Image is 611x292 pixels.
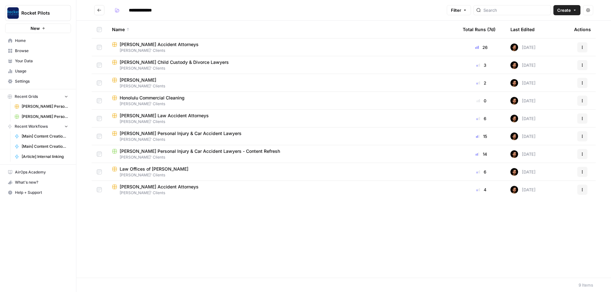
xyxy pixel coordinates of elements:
span: Help + Support [15,190,68,195]
span: New [31,25,40,31]
div: [DATE] [510,97,536,105]
button: Workspace: Rocket Pilots [5,5,71,21]
img: wt756mygx0n7rybn42vblmh42phm [510,97,518,105]
span: [PERSON_NAME]' Clients [112,137,453,142]
span: [PERSON_NAME]' Clients [112,65,453,71]
span: Settings [15,78,68,84]
a: [Main] Content Creation Brief [12,141,71,152]
span: Your Data [15,58,68,64]
a: [PERSON_NAME] Personal Injury & Car Accident Lawyers [12,101,71,112]
a: [Main] Content Creation Article [12,131,71,141]
a: [PERSON_NAME] Law Accident Attorneys[PERSON_NAME]' Clients [112,112,453,125]
a: Settings [5,76,71,86]
div: 9 Items [579,282,593,288]
span: Filter [451,7,461,13]
div: 6 [463,169,500,175]
a: Usage [5,66,71,76]
span: [PERSON_NAME] Accident Attorneys [120,41,199,48]
div: 2 [463,80,500,86]
a: [Article] Internal linking [12,152,71,162]
div: 15 [463,133,500,139]
div: Name [112,21,453,38]
span: [Main] Content Creation Article [22,133,68,139]
span: Honolulu Commercial Cleaning [120,95,185,101]
img: wt756mygx0n7rybn42vblmh42phm [510,115,518,122]
span: [PERSON_NAME] Accident Attorneys [120,184,199,190]
a: [PERSON_NAME] Personal Injury & Car Accident Lawyers[PERSON_NAME]' Clients [112,130,453,142]
div: 6 [463,115,500,122]
span: Recent Workflows [15,124,48,129]
span: [PERSON_NAME] Personal Injury & Car Accident Lawyers [120,130,242,137]
span: [PERSON_NAME]' Clients [112,48,453,53]
button: Create [553,5,580,15]
span: [PERSON_NAME]' Clients [112,190,453,196]
button: Recent Grids [5,92,71,101]
span: [PERSON_NAME] Law Accident Attorneys [120,112,209,119]
a: Browse [5,46,71,56]
a: AirOps Academy [5,167,71,177]
span: Usage [15,68,68,74]
span: [PERSON_NAME]' Clients [112,172,453,178]
img: wt756mygx0n7rybn42vblmh42phm [510,150,518,158]
span: Law Offices of [PERSON_NAME] [120,166,188,172]
a: [PERSON_NAME] Accident Attorneys[PERSON_NAME]' Clients [112,41,453,53]
button: Recent Workflows [5,122,71,131]
button: Help + Support [5,187,71,198]
span: Browse [15,48,68,54]
span: [PERSON_NAME] Personal Injury & Car Accident Lawyers - Content Refresh [22,114,68,119]
div: What's new? [5,178,71,187]
button: What's new? [5,177,71,187]
a: [PERSON_NAME] Personal Injury & Car Accident Lawyers - Content Refresh[PERSON_NAME]' Clients [112,148,453,160]
span: [PERSON_NAME] Personal Injury & Car Accident Lawyers [22,104,68,109]
div: [DATE] [510,168,536,176]
a: Home [5,36,71,46]
div: Total Runs (7d) [463,21,495,38]
a: Law Offices of [PERSON_NAME][PERSON_NAME]' Clients [112,166,453,178]
span: [Main] Content Creation Brief [22,144,68,149]
span: Recent Grids [15,94,38,99]
a: Your Data [5,56,71,66]
div: 26 [463,44,500,51]
span: [PERSON_NAME]' Clients [112,101,453,107]
img: wt756mygx0n7rybn42vblmh42phm [510,132,518,140]
img: wt756mygx0n7rybn42vblmh42phm [510,168,518,176]
a: [PERSON_NAME] Personal Injury & Car Accident Lawyers - Content Refresh [12,112,71,122]
div: Last Edited [510,21,535,38]
img: Rocket Pilots Logo [7,7,19,19]
span: Rocket Pilots [21,10,60,16]
div: 3 [463,62,500,68]
a: [PERSON_NAME][PERSON_NAME]' Clients [112,77,453,89]
img: wt756mygx0n7rybn42vblmh42phm [510,79,518,87]
a: Honolulu Commercial Cleaning[PERSON_NAME]' Clients [112,95,453,107]
div: [DATE] [510,115,536,122]
span: [PERSON_NAME] Personal Injury & Car Accident Lawyers - Content Refresh [120,148,280,154]
span: [PERSON_NAME]' Clients [112,83,453,89]
span: [Article] Internal linking [22,154,68,160]
img: wt756mygx0n7rybn42vblmh42phm [510,61,518,69]
div: [DATE] [510,150,536,158]
a: [PERSON_NAME] Accident Attorneys[PERSON_NAME]' Clients [112,184,453,196]
input: Search [483,7,548,13]
div: Actions [574,21,591,38]
button: Go back [94,5,104,15]
img: wt756mygx0n7rybn42vblmh42phm [510,44,518,51]
div: [DATE] [510,132,536,140]
a: [PERSON_NAME] Child Custody & Divorce Lawyers[PERSON_NAME]' Clients [112,59,453,71]
div: [DATE] [510,79,536,87]
div: 14 [463,151,500,157]
span: [PERSON_NAME] Child Custody & Divorce Lawyers [120,59,229,65]
img: wt756mygx0n7rybn42vblmh42phm [510,186,518,194]
span: [PERSON_NAME] [120,77,156,83]
div: [DATE] [510,186,536,194]
span: Create [557,7,571,13]
div: [DATE] [510,44,536,51]
div: 0 [463,98,500,104]
div: [DATE] [510,61,536,69]
span: [PERSON_NAME]' Clients [112,119,453,125]
span: AirOps Academy [15,169,68,175]
button: New [5,24,71,33]
div: 4 [463,187,500,193]
span: [PERSON_NAME]' Clients [112,154,453,160]
span: Home [15,38,68,44]
button: Filter [447,5,471,15]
